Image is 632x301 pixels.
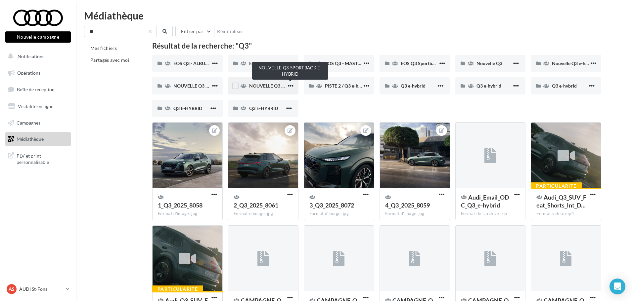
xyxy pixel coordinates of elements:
span: EOS Q3 - MASTER INTERIEUR [325,60,388,66]
span: PLV et print personnalisable [17,151,68,166]
a: PLV et print personnalisable [4,149,72,168]
span: EOS Q3 - ALBUM PHOTO [173,60,226,66]
button: Notifications [4,50,69,63]
button: Filtrer par [175,26,214,37]
span: Q3 e-hybrid [476,83,501,89]
span: Notifications [18,54,44,59]
button: Nouvelle campagne [5,31,71,43]
div: Format d'image: jpg [234,211,293,217]
span: Nouvelle Q3 [476,60,502,66]
span: AS [9,286,15,292]
span: 4_Q3_2025_8059 [385,202,430,209]
div: Open Intercom Messenger [609,279,625,294]
div: Particularité [531,182,582,190]
span: EOS Q3 Sportback & SB e-Hybrid [401,60,470,66]
button: Réinitialiser [214,27,246,35]
div: Format video: mp4 [536,211,596,217]
span: Nouvelle Q3 e-hybrid [552,60,596,66]
div: Particularité [152,285,203,293]
span: Q3 E-HYBRID [173,105,202,111]
div: Format de l'archive: zip [461,211,520,217]
span: Audi_Q3_SUV_Feat_Shorts_Int_Design_15s_4x5_EN_clean.mov_1 [536,194,586,209]
div: Médiathèque [84,11,624,20]
span: PISTE 2 / Q3 e-hybrid [325,83,369,89]
span: 2_Q3_2025_8061 [234,202,278,209]
span: 3_Q3_2025_8072 [309,202,354,209]
span: Q3 E-HYBRID [249,105,278,111]
span: Boîte de réception [17,87,55,92]
span: EOS Q3 - Galerie 2 [249,60,288,66]
span: Audi_Email_ODC_Q3_e-hybrid [461,194,509,209]
a: Campagnes [4,116,72,130]
span: 1_Q3_2025_8058 [158,202,203,209]
span: Partagés avec moi [90,57,129,63]
span: Visibilité en ligne [18,103,53,109]
span: Opérations [17,70,40,76]
a: Médiathèque [4,132,72,146]
span: Médiathèque [17,136,44,142]
span: Campagnes [17,120,40,125]
p: AUDI St-Fons [19,286,63,292]
a: Boîte de réception [4,82,72,96]
span: Q3 e-hybrid [401,83,426,89]
span: Mes fichiers [90,45,117,51]
div: Résultat de la recherche: "Q3" [152,42,601,50]
div: Format d'image: jpg [309,211,369,217]
div: Format d'image: jpg [385,211,444,217]
div: Format d'image: jpg [158,211,217,217]
span: NOUVELLE Q3 SPORTBACK [173,83,233,89]
span: Q3 e-hybrid [552,83,577,89]
a: Opérations [4,66,72,80]
div: NOUVELLE Q3 SPORTBACK E-HYBRID [252,62,328,80]
a: AS AUDI St-Fons [5,283,71,295]
a: Visibilité en ligne [4,99,72,113]
span: NOUVELLE Q3 SPORTBACK E-HYBRID [249,83,331,89]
